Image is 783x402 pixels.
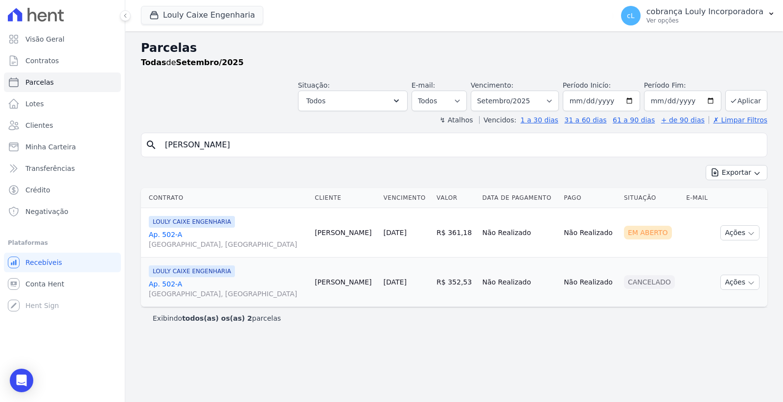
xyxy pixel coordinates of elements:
span: Contratos [25,56,59,66]
button: Aplicar [725,90,767,111]
div: Em Aberto [624,226,672,239]
span: Visão Geral [25,34,65,44]
span: Parcelas [25,77,54,87]
span: Todos [306,95,325,107]
th: Pago [560,188,620,208]
th: Vencimento [380,188,433,208]
strong: Setembro/2025 [176,58,244,67]
span: cL [627,12,635,19]
a: Lotes [4,94,121,114]
span: [GEOGRAPHIC_DATA], [GEOGRAPHIC_DATA] [149,289,307,299]
span: LOULY CAIXE ENGENHARIA [149,265,235,277]
label: Situação: [298,81,330,89]
a: Conta Hent [4,274,121,294]
a: 61 a 90 dias [613,116,655,124]
th: E-mail [682,188,714,208]
p: cobrança Louly Incorporadora [646,7,763,17]
button: Ações [720,225,760,240]
td: R$ 352,53 [433,258,478,307]
td: [PERSON_NAME] [311,208,379,258]
a: 31 a 60 dias [564,116,606,124]
span: Recebíveis [25,258,62,267]
a: + de 90 dias [661,116,705,124]
td: Não Realizado [560,258,620,307]
button: Exportar [706,165,767,180]
button: Louly Caixe Engenharia [141,6,263,24]
a: Transferências [4,159,121,178]
th: Data de Pagamento [479,188,560,208]
b: todos(as) os(as) 2 [182,314,252,322]
a: Negativação [4,202,121,221]
a: Visão Geral [4,29,121,49]
strong: Todas [141,58,166,67]
a: Minha Carteira [4,137,121,157]
td: R$ 361,18 [433,208,478,258]
a: Ap. 502-A[GEOGRAPHIC_DATA], [GEOGRAPHIC_DATA] [149,279,307,299]
span: Lotes [25,99,44,109]
div: Open Intercom Messenger [10,369,33,392]
span: [GEOGRAPHIC_DATA], [GEOGRAPHIC_DATA] [149,239,307,249]
label: Vencidos: [479,116,516,124]
td: Não Realizado [479,258,560,307]
a: Parcelas [4,72,121,92]
div: Cancelado [624,275,675,289]
input: Buscar por nome do lote ou do cliente [159,135,763,155]
a: [DATE] [384,229,407,236]
a: Recebíveis [4,253,121,272]
a: ✗ Limpar Filtros [709,116,767,124]
th: Cliente [311,188,379,208]
p: de [141,57,244,69]
span: Minha Carteira [25,142,76,152]
a: [DATE] [384,278,407,286]
a: Contratos [4,51,121,71]
a: 1 a 30 dias [521,116,558,124]
a: Clientes [4,116,121,135]
td: Não Realizado [560,208,620,258]
div: Plataformas [8,237,117,249]
th: Situação [620,188,682,208]
label: Período Inicío: [563,81,611,89]
label: Período Fim: [644,80,721,91]
span: Clientes [25,120,53,130]
p: Ver opções [646,17,763,24]
span: Transferências [25,164,75,173]
th: Valor [433,188,478,208]
i: search [145,139,157,151]
label: Vencimento: [471,81,513,89]
button: cL cobrança Louly Incorporadora Ver opções [613,2,783,29]
span: LOULY CAIXE ENGENHARIA [149,216,235,228]
label: E-mail: [412,81,436,89]
p: Exibindo parcelas [153,313,281,323]
a: Crédito [4,180,121,200]
h2: Parcelas [141,39,767,57]
span: Conta Hent [25,279,64,289]
label: ↯ Atalhos [439,116,473,124]
button: Ações [720,275,760,290]
span: Negativação [25,207,69,216]
th: Contrato [141,188,311,208]
td: [PERSON_NAME] [311,258,379,307]
a: Ap. 502-A[GEOGRAPHIC_DATA], [GEOGRAPHIC_DATA] [149,230,307,249]
button: Todos [298,91,408,111]
span: Crédito [25,185,50,195]
td: Não Realizado [479,208,560,258]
